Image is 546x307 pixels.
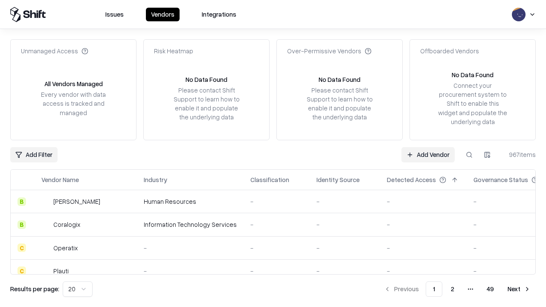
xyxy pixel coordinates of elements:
div: Every vendor with data access is tracked and managed [38,90,109,117]
div: - [250,197,303,206]
p: Results per page: [10,284,59,293]
div: Information Technology Services [144,220,237,229]
button: Issues [100,8,129,21]
div: 967 items [502,150,536,159]
button: 1 [426,281,442,297]
div: - [250,243,303,252]
div: No Data Found [186,75,227,84]
div: B [17,197,26,206]
button: 49 [480,281,501,297]
div: - [317,220,373,229]
div: Plauti [53,266,69,275]
button: 2 [444,281,461,297]
div: - [387,197,460,206]
div: [PERSON_NAME] [53,197,100,206]
div: B [17,220,26,229]
div: Operatix [53,243,78,252]
button: Vendors [146,8,180,21]
div: All Vendors Managed [44,79,103,88]
div: - [144,243,237,252]
div: Unmanaged Access [21,46,88,55]
button: Add Filter [10,147,58,162]
div: Risk Heatmap [154,46,193,55]
div: Please contact Shift Support to learn how to enable it and populate the underlying data [171,86,242,122]
div: - [317,197,373,206]
div: - [317,266,373,275]
div: Classification [250,175,289,184]
div: - [250,266,303,275]
img: Deel [41,197,50,206]
div: Coralogix [53,220,80,229]
div: Human Resources [144,197,237,206]
img: Coralogix [41,220,50,229]
img: Plauti [41,266,50,275]
div: Detected Access [387,175,436,184]
div: Over-Permissive Vendors [287,46,372,55]
a: Add Vendor [401,147,455,162]
img: Operatix [41,243,50,252]
div: Governance Status [473,175,528,184]
button: Integrations [197,8,241,21]
div: C [17,266,26,275]
div: - [387,266,460,275]
nav: pagination [379,281,536,297]
div: No Data Found [452,70,494,79]
div: - [387,220,460,229]
button: Next [502,281,536,297]
div: Offboarded Vendors [420,46,479,55]
div: Identity Source [317,175,360,184]
div: Please contact Shift Support to learn how to enable it and populate the underlying data [304,86,375,122]
div: - [387,243,460,252]
div: Industry [144,175,167,184]
div: C [17,243,26,252]
div: Vendor Name [41,175,79,184]
div: - [317,243,373,252]
div: Connect your procurement system to Shift to enable this widget and populate the underlying data [437,81,508,126]
div: No Data Found [319,75,360,84]
div: - [144,266,237,275]
div: - [250,220,303,229]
